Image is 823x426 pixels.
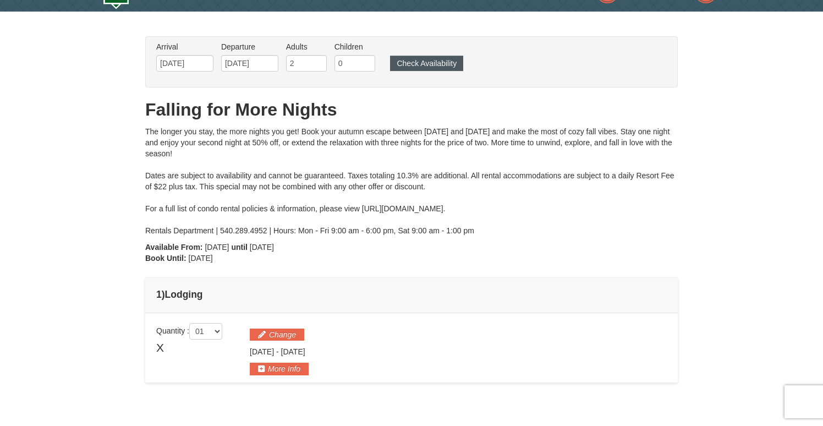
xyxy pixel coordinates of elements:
[162,289,165,300] span: )
[286,41,327,52] label: Adults
[145,254,186,263] strong: Book Until:
[231,243,248,252] strong: until
[250,243,274,252] span: [DATE]
[205,243,229,252] span: [DATE]
[334,41,375,52] label: Children
[156,340,164,356] span: X
[145,243,203,252] strong: Available From:
[250,329,304,341] button: Change
[156,289,667,300] h4: 1 Lodging
[221,41,278,52] label: Departure
[390,56,463,71] button: Check Availability
[156,326,222,335] span: Quantity :
[276,347,279,356] span: -
[189,254,213,263] span: [DATE]
[250,363,309,375] button: More Info
[145,126,678,236] div: The longer you stay, the more nights you get! Book your autumn escape between [DATE] and [DATE] a...
[250,347,274,356] span: [DATE]
[145,99,678,121] h1: Falling for More Nights
[156,41,213,52] label: Arrival
[281,347,305,356] span: [DATE]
